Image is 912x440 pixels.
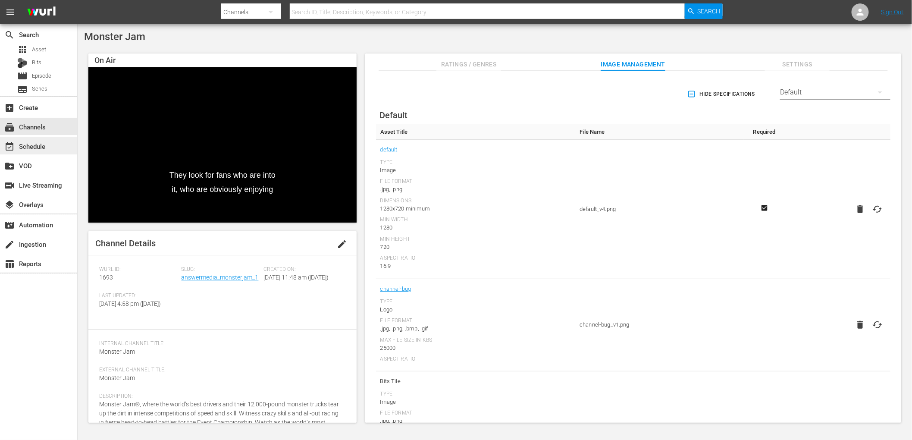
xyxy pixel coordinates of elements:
div: File Format [380,410,571,417]
div: Min Height [380,236,571,243]
span: Episode [32,72,51,80]
div: Type [380,391,571,398]
span: Monster Jam [84,31,145,43]
span: Reports [4,259,15,269]
span: menu [5,7,16,17]
a: answermedia_monsterjam_1 [182,274,259,281]
td: channel-bug_v1.png [575,279,743,371]
div: 25000 [380,344,571,352]
div: Dimensions [380,198,571,204]
div: Image [380,398,571,406]
span: Search [698,3,721,19]
div: Aspect Ratio [380,356,571,363]
span: Automation [4,220,15,230]
a: channel-bug [380,283,411,295]
span: Channel Details [95,238,156,248]
div: Logo [380,305,571,314]
span: Internal Channel Title: [99,340,342,347]
a: Sign Out [881,9,904,16]
button: Hide Specifications [686,82,758,106]
span: External Channel Title: [99,367,342,374]
span: Last Updated: [99,292,177,299]
span: Ingestion [4,239,15,250]
span: Search [4,30,15,40]
span: Channels [4,122,15,132]
span: Slug: [182,266,260,273]
div: Type [380,159,571,166]
div: Max File Size In Kbs [380,337,571,344]
span: Episode [17,71,28,81]
span: Created On: [263,266,342,273]
span: Settings [765,59,830,70]
th: Required [743,124,785,140]
span: edit [337,239,347,249]
div: Default [780,80,890,104]
span: Live Streaming [4,180,15,191]
button: edit [332,234,352,255]
a: default [380,144,398,155]
span: Bits Tile [380,376,571,387]
span: Schedule [4,141,15,152]
span: Wurl ID: [99,266,177,273]
div: 720 [380,243,571,251]
div: Aspect Ratio [380,255,571,262]
button: Search [685,3,723,19]
div: .jpg, .png [380,417,571,425]
span: Bits [32,58,41,67]
span: Monster Jam [99,374,135,381]
span: Series [32,85,47,93]
div: 1280 [380,223,571,232]
div: .jpg, .png [380,185,571,194]
div: 1280x720 minimum [380,204,571,213]
span: Ratings / Genres [436,59,501,70]
span: Series [17,84,28,94]
span: On Air [94,56,116,65]
span: [DATE] 11:48 am ([DATE]) [263,274,329,281]
span: Hide Specifications [689,90,755,99]
div: 16:9 [380,262,571,270]
span: Default [380,110,408,120]
span: Asset [17,44,28,55]
span: 1693 [99,274,113,281]
span: Overlays [4,200,15,210]
span: Create [4,103,15,113]
div: Min Width [380,217,571,223]
div: .jpg, .png, .bmp, .gif [380,324,571,333]
th: Asset Title [376,124,576,140]
th: File Name [575,124,743,140]
div: Bits [17,58,28,68]
span: Asset [32,45,46,54]
span: Description: [99,393,342,400]
svg: Required [759,204,770,212]
td: default_v4.png [575,140,743,279]
div: File Format [380,317,571,324]
div: Image [380,166,571,175]
div: Type [380,299,571,305]
span: [DATE] 4:58 pm ([DATE]) [99,300,161,307]
img: ans4CAIJ8jUAAAAAAAAAAAAAAAAAAAAAAAAgQb4GAAAAAAAAAAAAAAAAAAAAAAAAJMjXAAAAAAAAAAAAAAAAAAAAAAAAgAT5G... [21,2,62,22]
span: Monster Jam [99,348,135,355]
div: File Format [380,178,571,185]
span: Image Management [601,59,665,70]
span: VOD [4,161,15,171]
div: Video Player [88,67,357,223]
